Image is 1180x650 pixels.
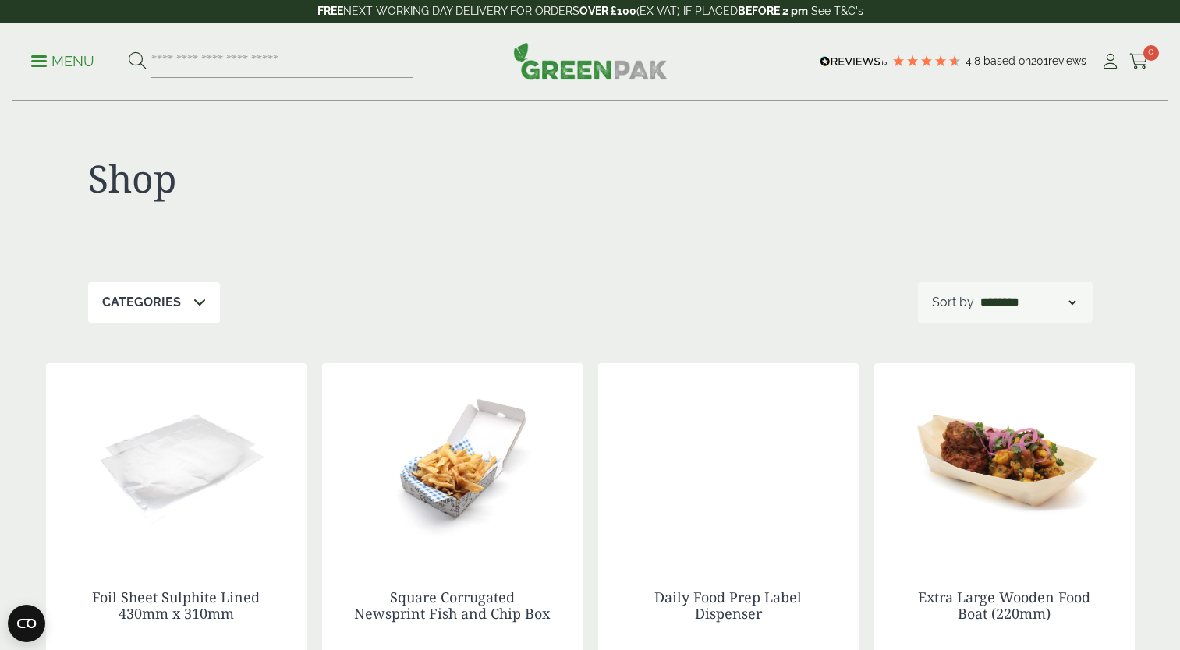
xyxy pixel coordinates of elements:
a: See T&C's [811,5,863,17]
img: GreenPak Supplies [513,42,668,79]
h1: Shop [88,156,590,201]
a: Square Corrugated Newsprint Fish and Chip Box [354,588,550,624]
a: Extra Large Wooden Food Boat (220mm) [918,588,1090,624]
i: Cart [1129,54,1149,69]
strong: OVER £100 [579,5,636,17]
img: REVIEWS.io [820,56,888,67]
p: Categories [102,293,181,312]
img: 2520069 Square News Fish n Chip Corrugated Box - Open with Chips [322,363,583,558]
img: GP3330019D Foil Sheet Sulphate Lined bare [46,363,307,558]
strong: BEFORE 2 pm [738,5,808,17]
span: reviews [1048,55,1086,67]
span: 0 [1143,45,1159,61]
button: Open CMP widget [8,605,45,642]
div: 4.79 Stars [891,54,962,68]
strong: FREE [317,5,343,17]
span: 4.8 [966,55,983,67]
p: Sort by [932,293,974,312]
img: Extra Large Wooden Boat 220mm with food contents V2 2920004AE [874,363,1135,558]
a: Foil Sheet Sulphite Lined 430mm x 310mm [92,588,260,624]
i: My Account [1100,54,1120,69]
p: Menu [31,52,94,71]
span: 201 [1031,55,1048,67]
select: Shop order [977,293,1079,312]
span: Based on [983,55,1031,67]
a: Menu [31,52,94,68]
a: 0 [1129,50,1149,73]
a: Daily Food Prep Label Dispenser [654,588,802,624]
